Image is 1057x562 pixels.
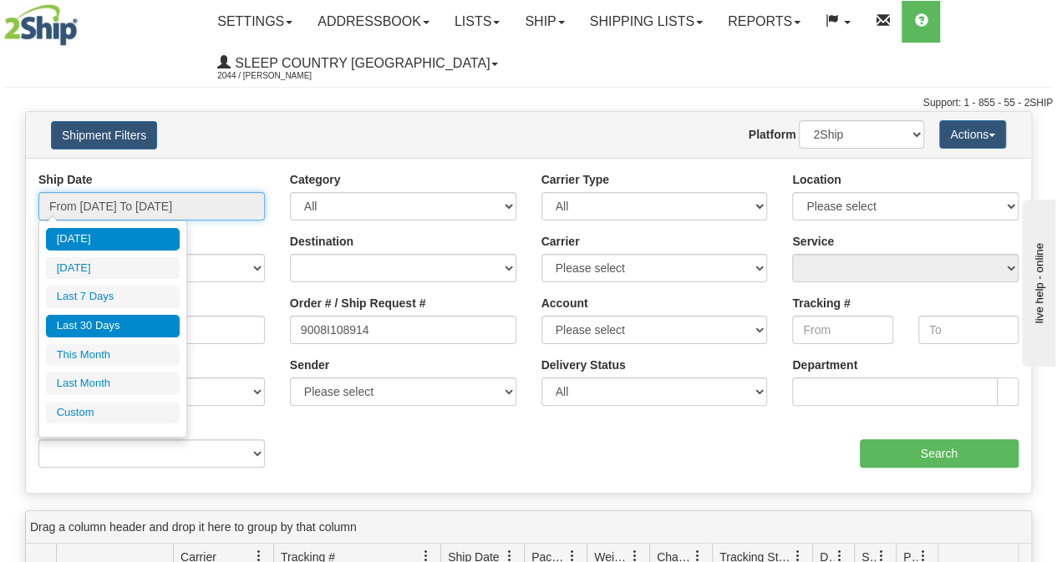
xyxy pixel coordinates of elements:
[290,357,329,373] label: Sender
[541,171,609,188] label: Carrier Type
[792,295,850,311] label: Tracking #
[860,439,1019,468] input: Search
[939,120,1006,149] button: Actions
[46,257,180,280] li: [DATE]
[749,126,796,143] label: Platform
[577,1,715,43] a: Shipping lists
[205,43,511,84] a: Sleep Country [GEOGRAPHIC_DATA] 2044 / [PERSON_NAME]
[4,4,78,46] img: logo2044.jpg
[38,171,93,188] label: Ship Date
[46,372,180,395] li: Last Month
[51,121,157,149] button: Shipment Filters
[46,286,180,308] li: Last 7 Days
[1019,195,1055,366] iframe: chat widget
[715,1,813,43] a: Reports
[13,14,155,27] div: live help - online
[290,233,353,250] label: Destination
[205,1,305,43] a: Settings
[290,171,341,188] label: Category
[792,233,834,250] label: Service
[541,295,588,311] label: Account
[918,316,1019,344] input: To
[442,1,512,43] a: Lists
[46,344,180,367] li: This Month
[792,357,857,373] label: Department
[4,96,1053,110] div: Support: 1 - 855 - 55 - 2SHIP
[792,171,841,188] label: Location
[46,315,180,337] li: Last 30 Days
[290,295,426,311] label: Order # / Ship Request #
[512,1,577,43] a: Ship
[792,316,892,344] input: From
[217,68,343,84] span: 2044 / [PERSON_NAME]
[305,1,442,43] a: Addressbook
[541,357,626,373] label: Delivery Status
[26,511,1031,544] div: grid grouping header
[541,233,580,250] label: Carrier
[46,228,180,251] li: [DATE]
[231,56,490,70] span: Sleep Country [GEOGRAPHIC_DATA]
[46,402,180,424] li: Custom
